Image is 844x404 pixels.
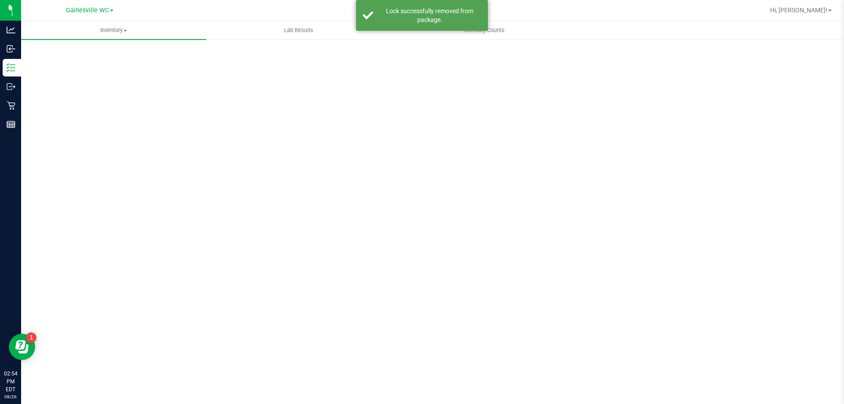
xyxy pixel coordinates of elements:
[7,120,15,129] inline-svg: Reports
[66,7,109,14] span: Gainesville WC
[7,101,15,110] inline-svg: Retail
[26,332,36,343] iframe: Resource center unread badge
[770,7,827,14] span: Hi, [PERSON_NAME]!
[4,393,17,400] p: 08/26
[21,26,206,34] span: Inventory
[7,44,15,53] inline-svg: Inbound
[7,82,15,91] inline-svg: Outbound
[206,21,391,40] a: Lab Results
[9,334,35,360] iframe: Resource center
[272,26,325,34] span: Lab Results
[378,7,481,24] div: Lock successfully removed from package.
[7,63,15,72] inline-svg: Inventory
[7,25,15,34] inline-svg: Analytics
[21,21,206,40] a: Inventory
[4,370,17,393] p: 02:54 PM EDT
